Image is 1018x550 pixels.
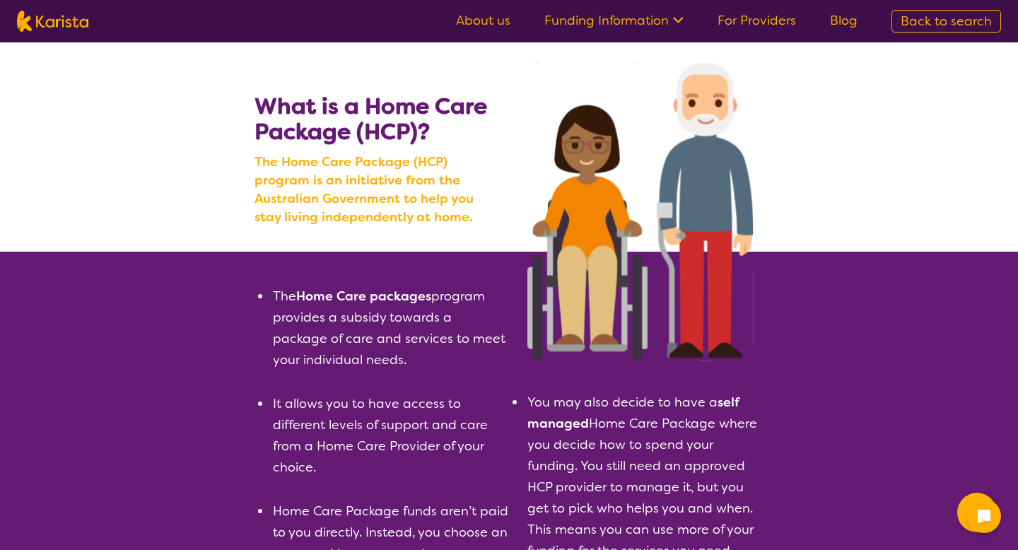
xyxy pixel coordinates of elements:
b: The Home Care Package (HCP) program is an initiative from the Australian Government to help you s... [255,153,502,226]
li: The program provides a subsidy towards a package of care and services to meet your individual needs. [271,286,509,370]
img: Search NDIS services with Karista [527,62,754,361]
a: Funding Information [544,12,684,29]
a: Back to search [891,10,1001,33]
li: It allows you to have access to different levels of support and care from a Home Care Provider of... [271,393,509,478]
button: Channel Menu [957,493,997,532]
a: About us [456,12,510,29]
b: What is a Home Care Package (HCP)? [255,91,487,146]
img: Karista logo [17,11,88,32]
a: Blog [830,12,858,29]
span: Back to search [901,13,992,30]
a: For Providers [718,12,796,29]
b: Home Care packages [296,288,431,305]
